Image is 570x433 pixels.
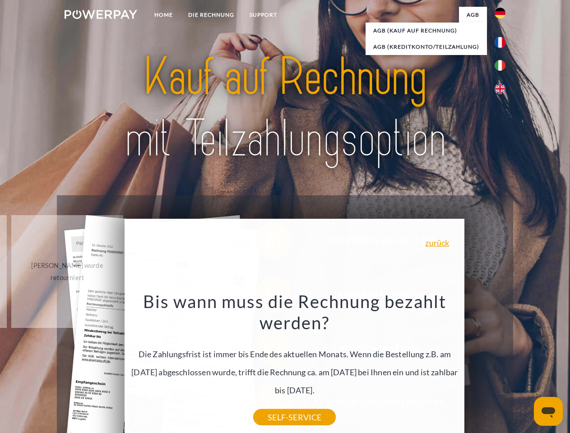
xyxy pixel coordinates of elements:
[86,43,484,173] img: title-powerpay_de.svg
[65,10,137,19] img: logo-powerpay-white.svg
[495,60,505,71] img: it
[495,83,505,94] img: en
[253,409,336,425] a: SELF-SERVICE
[459,7,487,23] a: agb
[130,290,459,334] h3: Bis wann muss die Rechnung bezahlt werden?
[147,7,181,23] a: Home
[534,397,563,426] iframe: Schaltfläche zum Öffnen des Messaging-Fensters
[425,239,449,247] a: zurück
[130,290,459,417] div: Die Zahlungsfrist ist immer bis Ende des aktuellen Monats. Wenn die Bestellung z.B. am [DATE] abg...
[17,259,118,284] div: [PERSON_NAME] wurde retourniert
[495,8,505,18] img: de
[181,7,242,23] a: DIE RECHNUNG
[495,37,505,48] img: fr
[366,23,487,39] a: AGB (Kauf auf Rechnung)
[242,7,285,23] a: SUPPORT
[366,39,487,55] a: AGB (Kreditkonto/Teilzahlung)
